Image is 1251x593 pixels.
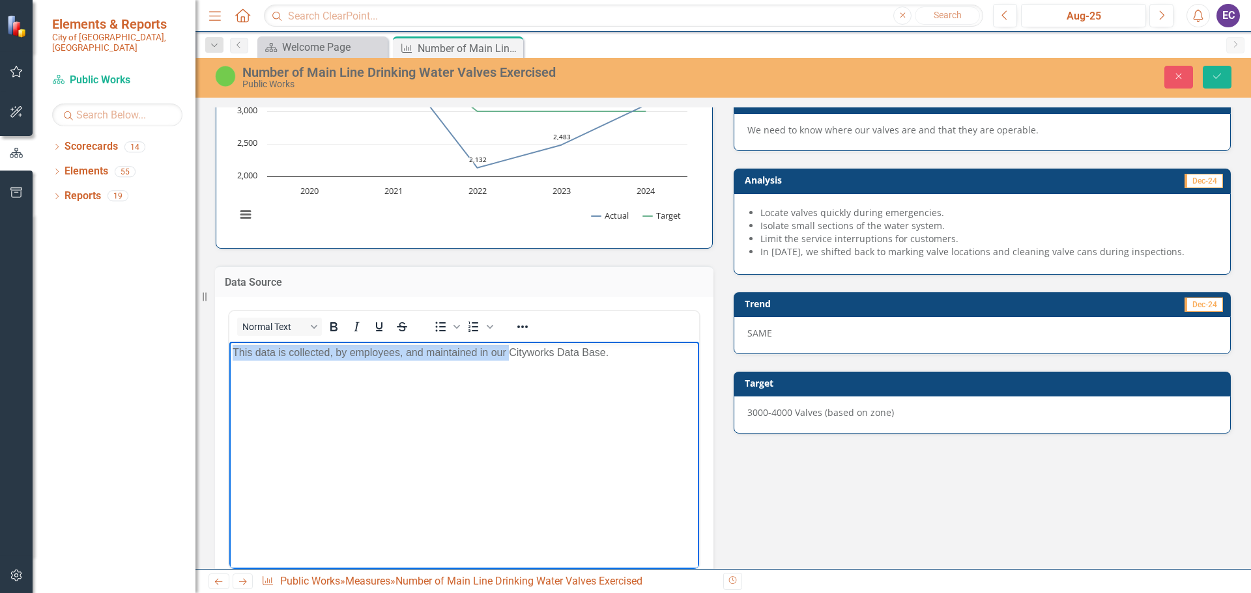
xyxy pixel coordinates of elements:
li: Locate valves quickly during emergencies. [760,206,1217,219]
a: Scorecards [65,139,118,154]
a: Reports [65,189,101,204]
div: 19 [108,191,128,202]
span: We need to know where our valves are and that they are operable.​ ​ [747,124,1041,136]
input: Search Below... [52,103,182,126]
g: Actual, line 1 of 2 with 5 data points. [307,57,648,171]
text: 2,500 [237,137,257,148]
button: Underline [368,318,390,336]
text: 2,000 [237,169,257,181]
div: Numbered list [463,318,495,336]
div: Number of Main Line Drinking Water Valves Exercised [418,40,520,57]
input: Search ClearPoint... [264,5,983,27]
button: Search [915,7,980,25]
span: Elements & Reports [52,16,182,32]
button: Aug-25 [1021,4,1146,27]
iframe: Rich Text Area [229,342,699,569]
img: On Track [215,66,236,87]
span: Normal Text [242,322,306,332]
h3: Data Source [225,277,704,288]
button: Italic [345,318,367,336]
text: 2,132 [469,155,487,164]
div: Chart. Highcharts interactive chart. [229,40,699,235]
div: 55 [115,166,136,177]
a: Measures [345,575,390,587]
div: Number of Main Line Drinking Water Valves Exercised [395,575,642,587]
a: Welcome Page [261,39,384,55]
h3: Trend [745,299,934,309]
h3: Analysis [745,175,977,185]
li: Isolate small sections of the water system. [760,219,1217,232]
div: 14 [124,141,145,152]
a: Public Works [280,575,340,587]
button: EC [1216,4,1240,27]
text: 2022 [468,185,487,197]
text: 2021 [384,185,403,197]
span: Dec-24 [1185,297,1223,312]
button: Bold [323,318,345,336]
button: Strikethrough [391,318,413,336]
a: Public Works [52,73,182,88]
li: Limit the service interruptions for customers. [760,232,1217,245]
div: Aug-25 [1026,8,1142,24]
text: 2,483 [553,132,571,141]
button: View chart menu, Chart [237,206,255,224]
a: Elements [65,164,108,179]
svg: Interactive chart [229,40,694,235]
button: Block Normal Text [237,318,322,336]
span: Dec-24 [1185,174,1223,188]
text: 2023 [553,185,571,197]
text: 2024 [637,185,655,197]
div: Welcome Page [282,39,384,55]
button: Show Actual [592,210,629,221]
span: Search [934,10,962,20]
span: 3000-4000 Valves (based on zone) [747,406,894,419]
button: Show Target [643,210,682,221]
text: 3,000 [237,104,257,116]
h3: Target [745,378,1224,388]
g: Target, line 2 of 2 with 5 data points. [307,44,648,114]
span: SAME [747,327,772,339]
div: Public Works [242,79,785,89]
small: City of [GEOGRAPHIC_DATA], [GEOGRAPHIC_DATA] [52,32,182,53]
text: 2020 [300,185,319,197]
li: In [DATE], we shifted back to marking valve locations and cleaning valve cans during inspections. [760,245,1217,258]
button: Reveal or hide additional toolbar items [511,318,534,336]
div: » » [261,574,713,589]
img: ClearPoint Strategy [7,14,29,37]
div: Number of Main Line Drinking Water Valves Exercised [242,65,785,79]
div: Bullet list [429,318,462,336]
